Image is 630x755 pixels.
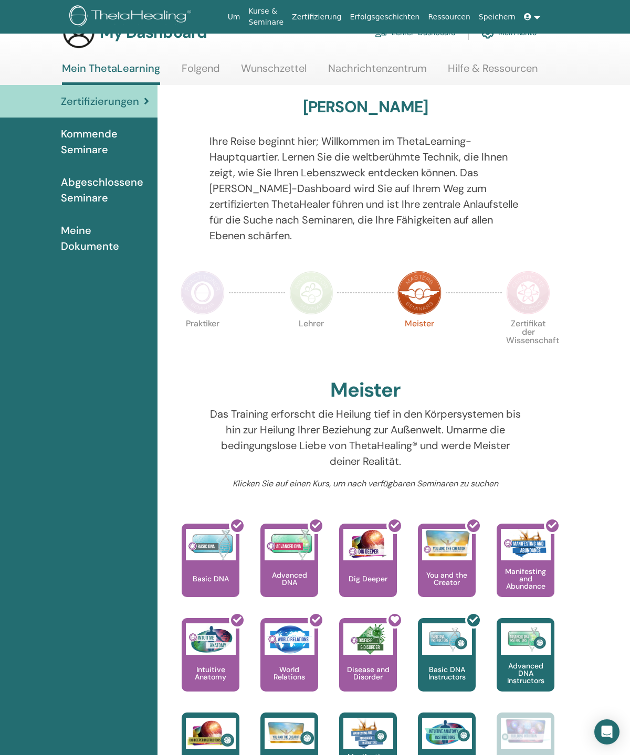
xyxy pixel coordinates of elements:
[497,568,554,590] p: Manifesting and Abundance
[62,62,160,85] a: Mein ThetaLearning
[418,666,476,680] p: Basic DNA Instructors
[289,320,333,364] p: Lehrer
[422,623,472,655] img: Basic DNA Instructors
[182,666,239,680] p: Intuitive Anatomy
[260,571,318,586] p: Advanced DNA
[303,98,428,116] h3: [PERSON_NAME]
[260,524,318,618] a: Advanced DNA Advanced DNA
[182,618,239,713] a: Intuitive Anatomy Intuitive Anatomy
[343,529,393,560] img: Dig Deeper
[497,618,554,713] a: Advanced DNA Instructors Advanced DNA Instructors
[265,623,314,655] img: World Relations
[265,529,314,560] img: Advanced DNA
[497,662,554,684] p: Advanced DNA Instructors
[343,623,393,655] img: Disease and Disorder
[475,7,520,27] a: Speichern
[61,126,149,157] span: Kommende Seminare
[501,623,551,655] img: Advanced DNA Instructors
[501,718,551,743] img: Intuitive Child In Me Instructors
[260,618,318,713] a: World Relations World Relations
[61,174,149,206] span: Abgeschlossene Seminare
[260,666,318,680] p: World Relations
[186,623,236,655] img: Intuitive Anatomy
[497,524,554,618] a: Manifesting and Abundance Manifesting and Abundance
[328,62,427,82] a: Nachrichtenzentrum
[181,320,225,364] p: Praktiker
[209,406,522,469] p: Das Training erforscht die Heilung tief in den Körpersystemen bis hin zur Heilung Ihrer Beziehung...
[506,271,550,315] img: Certificate of Science
[61,222,149,254] span: Meine Dokumente
[182,62,220,82] a: Folgend
[288,7,345,27] a: Zertifizierung
[339,618,397,713] a: Disease and Disorder Disease and Disorder
[224,7,245,27] a: Um
[209,477,522,490] p: Klicken Sie auf einen Kurs, um nach verfügbaren Seminaren zu suchen
[422,529,472,558] img: You and the Creator
[506,320,550,364] p: Zertifikat der Wissenschaft
[343,718,393,749] img: Manifesting and Abundance Instructors
[448,62,538,82] a: Hilfe & Ressourcen
[501,529,551,560] img: Manifesting and Abundance
[265,718,314,749] img: You and the Creator Instructors
[594,719,619,745] div: Open Intercom Messenger
[186,718,236,749] img: Dig Deeper Instructors
[186,529,236,560] img: Basic DNA
[100,23,207,42] h3: My Dashboard
[422,718,472,749] img: Intuitive Anatomy Instructors
[418,618,476,713] a: Basic DNA Instructors Basic DNA Instructors
[69,5,195,29] img: logo.png
[418,524,476,618] a: You and the Creator You and the Creator
[209,133,522,243] p: Ihre Reise beginnt hier; Willkommen im ThetaLearning-Hauptquartier. Lernen Sie die weltberühmte T...
[418,571,476,586] p: You and the Creator
[181,271,225,315] img: Practitioner
[61,93,139,109] span: Zertifizierungen
[339,666,397,680] p: Disease and Disorder
[397,271,442,315] img: Master
[289,271,333,315] img: Instructor
[339,524,397,618] a: Dig Deeper Dig Deeper
[330,378,401,402] h2: Meister
[241,62,307,82] a: Wunschzettel
[182,524,239,618] a: Basic DNA Basic DNA
[397,320,442,364] p: Meister
[344,575,392,582] p: Dig Deeper
[424,7,474,27] a: Ressourcen
[245,2,288,32] a: Kurse & Seminare
[345,7,424,27] a: Erfolgsgeschichten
